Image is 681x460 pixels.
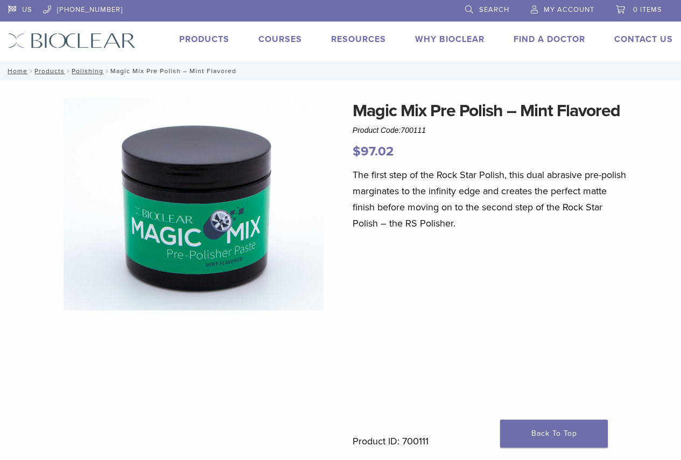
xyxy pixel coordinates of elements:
[8,33,136,48] img: Bioclear
[514,34,585,45] a: Find A Doctor
[353,245,630,414] iframe: YouTube video player
[103,68,110,74] span: /
[353,126,426,135] span: Product Code:
[65,68,72,74] span: /
[353,98,630,124] h1: Magic Mix Pre Polish – Mint Flavored
[415,34,485,45] a: Why Bioclear
[258,34,302,45] a: Courses
[544,5,594,14] span: My Account
[353,167,630,231] p: The first step of the Rock Star Polish, this dual abrasive pre-polish marginates to the infinity ...
[614,34,673,45] a: Contact Us
[401,126,426,135] span: 700111
[34,67,65,75] a: Products
[633,5,662,14] span: 0 items
[179,34,229,45] a: Products
[353,144,361,159] span: $
[331,34,386,45] a: Resources
[72,67,103,75] a: Polishing
[353,433,630,449] p: Product ID: 700111
[353,144,394,159] bdi: 97.02
[479,5,509,14] span: Search
[64,98,324,310] img: Magic-Mix-scaled-e1629404389732-1920x1567-1.jpg
[500,420,608,448] a: Back To Top
[4,67,27,75] a: Home
[27,68,34,74] span: /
